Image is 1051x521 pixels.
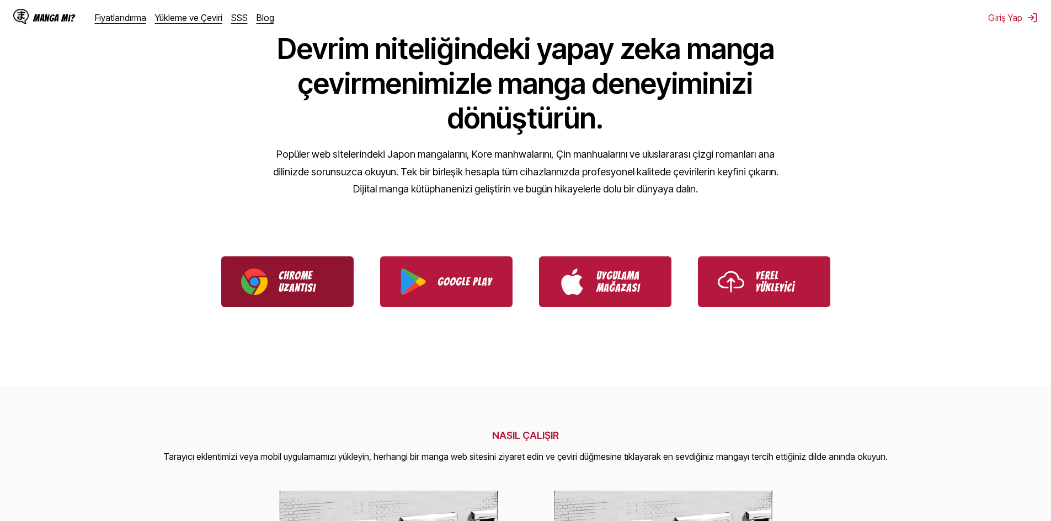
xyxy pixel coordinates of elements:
[755,270,794,294] font: Yerel Yükleyici
[492,429,559,441] font: NASIL ÇALIŞIR
[95,12,146,23] a: Fiyatlandırma
[988,12,1038,23] button: Giriş Yap
[279,282,316,294] font: Uzantısı
[155,12,222,23] a: Yükleme ve Çeviri
[257,12,274,23] a: Blog
[163,451,888,462] font: Tarayıcı eklentimizi veya mobil uygulamamızı yükleyin, herhangi bir manga web sitesini ziyaret ed...
[596,270,640,294] font: Uygulama Mağazası
[988,12,1022,23] font: Giriş Yap
[559,268,585,295] img: App Store logosu
[718,268,744,295] img: Yükleme simgesi
[273,148,778,195] font: Popüler web sitelerindeki Japon mangalarını, Kore manhwalarını, Çin manhualarını ve uluslararası ...
[231,12,248,23] a: SSS
[13,9,29,24] img: IsManga Logo
[400,268,426,295] img: Google Play logosu
[33,13,75,23] font: Manga mı?
[221,256,354,307] a: IsManga Chrome Uzantısını İndirin
[539,256,671,307] a: IsManga'yı App Store'dan indirin
[698,256,830,307] a: IsManga Yerel Yükleyiciyi Kullanın
[13,9,95,26] a: IsManga LogoManga mı?
[279,270,312,282] font: Chrome
[380,256,513,307] a: IsManga'yı Google Play'den indirin
[1027,12,1038,23] img: oturumu Kapat
[277,31,775,136] font: Devrim niteliğindeki yapay zeka manga çevirmenimizle manga deneyiminizi dönüştürün.
[438,276,492,288] font: Google Play
[241,268,268,295] img: Chrome logosu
